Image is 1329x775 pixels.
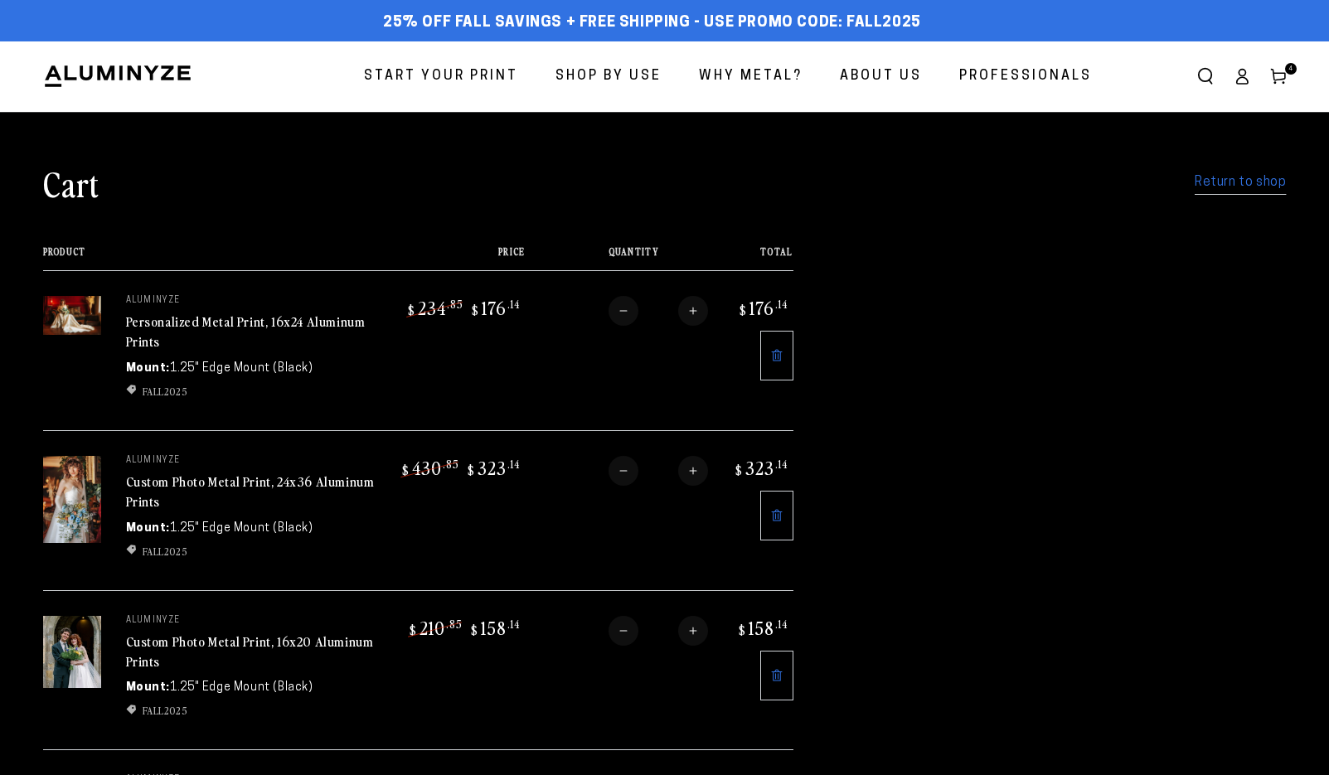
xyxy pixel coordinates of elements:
[126,360,171,377] dt: Mount:
[543,55,674,99] a: Shop By Use
[638,616,678,646] input: Quantity for Custom Photo Metal Print, 16x20 Aluminum Prints
[364,65,518,89] span: Start Your Print
[775,617,788,631] sup: .14
[405,296,463,319] bdi: 234
[733,456,788,479] bdi: 323
[383,14,921,32] span: 25% off FALL Savings + Free Shipping - Use Promo Code: FALL2025
[760,651,793,700] a: Remove 16"x20" Rectangle White Glossy Aluminyzed Photo
[555,65,662,89] span: Shop By Use
[760,491,793,540] a: Remove 24"x36" Rectangle White Glossy Aluminyzed Photo
[507,297,520,311] sup: .14
[170,520,313,537] dd: 1.25" Edge Mount (Black)
[407,616,463,639] bdi: 210
[443,457,459,471] sup: .85
[126,544,375,559] li: FALL2025
[170,679,313,696] dd: 1.25" Edge Mount (Black)
[471,622,478,638] span: $
[400,456,459,479] bdi: 430
[375,246,526,270] th: Price
[410,622,417,638] span: $
[126,296,375,306] p: aluminyze
[468,616,520,639] bdi: 158
[43,162,99,205] h1: Cart
[126,703,375,718] li: FALL2025
[947,55,1104,99] a: Professionals
[468,462,475,478] span: $
[737,296,788,319] bdi: 176
[740,302,747,318] span: $
[126,456,375,466] p: Aluminyze
[739,622,746,638] span: $
[126,520,171,537] dt: Mount:
[446,617,463,631] sup: .85
[1195,171,1286,195] a: Return to shop
[1288,63,1293,75] span: 4
[126,616,375,626] p: aluminyze
[43,64,192,89] img: Aluminyze
[447,297,463,311] sup: .85
[170,360,313,377] dd: 1.25" Edge Mount (Black)
[760,331,793,380] a: Remove 16"x24" Rectangle White Glossy Aluminyzed Photo
[840,65,922,89] span: About Us
[126,384,375,399] ul: Discount
[126,384,375,399] li: FALL2025
[526,246,708,270] th: Quantity
[126,703,375,718] ul: Discount
[686,55,815,99] a: Why Metal?
[775,457,788,471] sup: .14
[472,302,479,318] span: $
[638,456,678,486] input: Quantity for Custom Photo Metal Print, 24x36 Aluminum Prints
[708,246,793,270] th: Total
[43,296,101,335] img: 16"x24" Rectangle White Glossy Aluminyzed Photo
[126,472,375,511] a: Custom Photo Metal Print, 24x36 Aluminum Prints
[827,55,934,99] a: About Us
[408,302,415,318] span: $
[736,616,788,639] bdi: 158
[43,456,101,543] img: 24"x36" Rectangle White Glossy Aluminyzed Photo
[469,296,520,319] bdi: 176
[126,679,171,696] dt: Mount:
[699,65,803,89] span: Why Metal?
[638,296,678,326] input: Quantity for Personalized Metal Print, 16x24 Aluminum Prints
[1187,58,1224,94] summary: Search our site
[735,462,743,478] span: $
[126,632,374,671] a: Custom Photo Metal Print, 16x20 Aluminum Prints
[507,457,520,471] sup: .14
[507,617,520,631] sup: .14
[43,616,101,689] img: 16"x20" Rectangle White Glossy Aluminyzed Photo
[126,544,375,559] ul: Discount
[126,312,366,351] a: Personalized Metal Print, 16x24 Aluminum Prints
[43,246,375,270] th: Product
[465,456,520,479] bdi: 323
[402,462,410,478] span: $
[352,55,531,99] a: Start Your Print
[775,297,788,311] sup: .14
[959,65,1092,89] span: Professionals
